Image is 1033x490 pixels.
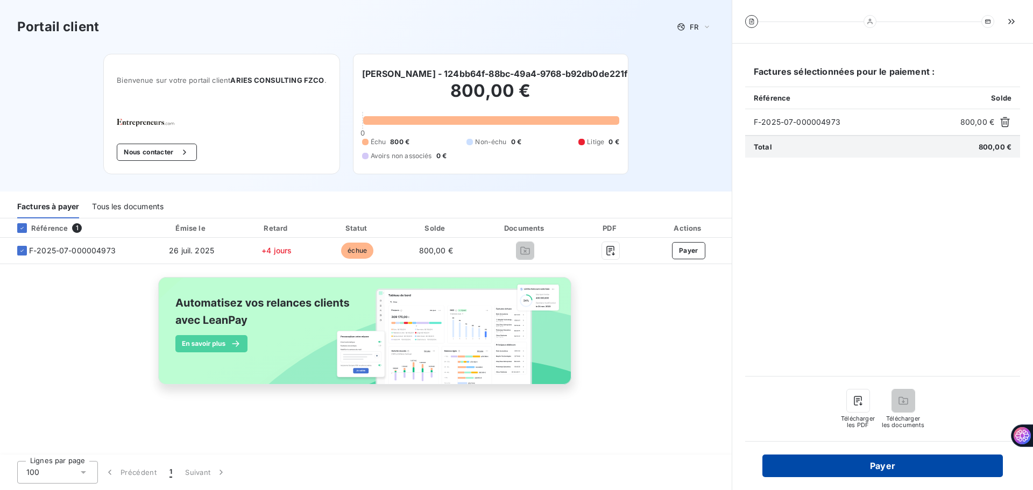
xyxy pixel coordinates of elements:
[238,223,316,233] div: Retard
[179,461,233,484] button: Suivant
[754,94,790,102] span: Référence
[511,137,521,147] span: 0 €
[754,117,956,127] span: F-2025-07-000004973
[477,223,574,233] div: Documents
[436,151,447,161] span: 0 €
[390,137,409,147] span: 800 €
[360,129,365,137] span: 0
[230,76,324,84] span: ARIES CONSULTING FZCO
[17,196,79,218] div: Factures à payer
[341,243,373,259] span: échue
[150,223,234,233] div: Émise le
[72,223,82,233] span: 1
[9,223,68,233] div: Référence
[117,119,186,126] img: Company logo
[690,23,698,31] span: FR
[475,137,506,147] span: Non-échu
[991,94,1011,102] span: Solde
[648,223,730,233] div: Actions
[960,117,994,127] span: 800,00 €
[419,246,453,255] span: 800,00 €
[578,223,643,233] div: PDF
[17,17,99,37] h3: Portail client
[98,461,163,484] button: Précédent
[979,143,1011,151] span: 800,00 €
[762,455,1003,477] button: Payer
[371,137,386,147] span: Échu
[26,467,39,478] span: 100
[754,143,772,151] span: Total
[371,151,432,161] span: Avoirs non associés
[92,196,164,218] div: Tous les documents
[320,223,395,233] div: Statut
[29,245,116,256] span: F-2025-07-000004973
[261,246,292,255] span: +4 jours
[841,415,875,428] span: Télécharger les PDF
[117,76,326,84] span: Bienvenue sur votre portail client .
[882,415,925,428] span: Télécharger les documents
[609,137,619,147] span: 0 €
[163,461,179,484] button: 1
[362,80,619,112] h2: 800,00 €
[169,246,214,255] span: 26 juil. 2025
[362,67,628,80] h6: [PERSON_NAME] - 124bb64f-88bc-49a4-9768-b92db0de221f
[399,223,472,233] div: Solde
[672,242,705,259] button: Payer
[148,271,583,403] img: banner
[587,137,604,147] span: Litige
[169,467,172,478] span: 1
[117,144,196,161] button: Nous contacter
[745,65,1020,87] h6: Factures sélectionnées pour le paiement :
